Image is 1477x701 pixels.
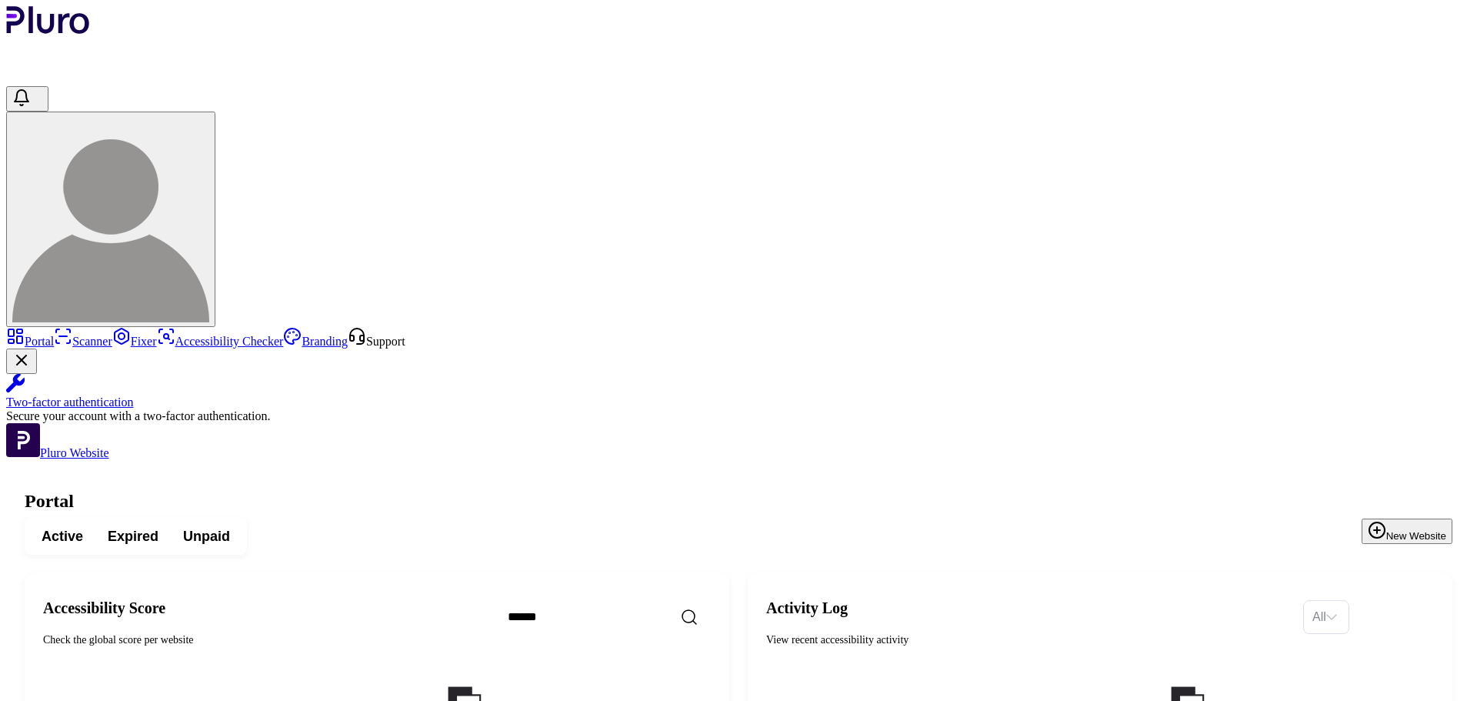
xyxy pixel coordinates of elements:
div: Secure your account with a two-factor authentication. [6,409,1471,423]
a: Two-factor authentication [6,374,1471,409]
a: Accessibility Checker [157,335,284,348]
h2: Accessibility Score [43,599,483,617]
span: Expired [108,527,158,546]
button: פרקין עדי [6,112,215,327]
aside: Sidebar menu [6,327,1471,460]
h1: Portal [25,491,1452,512]
div: Set sorting [1303,600,1349,634]
a: Scanner [54,335,112,348]
a: Open Pluro Website [6,446,109,459]
div: Two-factor authentication [6,396,1471,409]
button: Open notifications, you have 390 new notifications [6,86,48,112]
input: Search [495,601,760,633]
a: Open Support screen [348,335,405,348]
span: Active [42,527,83,546]
button: New Website [1362,519,1452,544]
span: Unpaid [183,527,230,546]
button: Close Two-factor authentication notification [6,349,37,374]
button: Expired [95,522,171,550]
img: פרקין עדי [12,125,209,322]
a: Fixer [112,335,157,348]
a: Portal [6,335,54,348]
a: Logo [6,23,90,36]
h2: Activity Log [766,599,1291,617]
div: Check the global score per website [43,633,483,648]
a: Branding [283,335,348,348]
button: Active [29,522,95,550]
button: Unpaid [171,522,242,550]
div: View recent accessibility activity [766,633,1291,648]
